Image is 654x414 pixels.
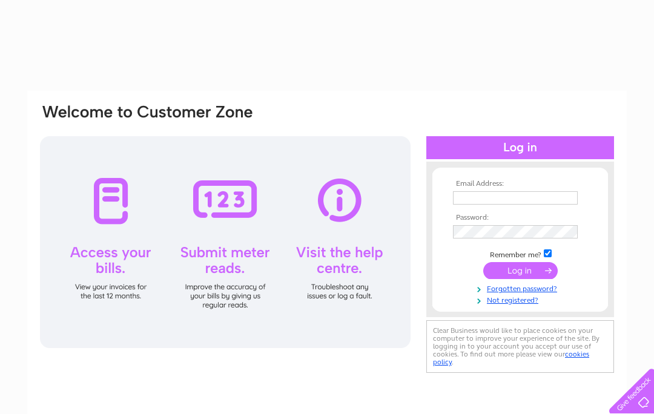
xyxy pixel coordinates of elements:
[450,214,590,222] th: Password:
[450,248,590,260] td: Remember me?
[483,262,558,279] input: Submit
[453,282,590,294] a: Forgotten password?
[433,350,589,366] a: cookies policy
[426,320,614,373] div: Clear Business would like to place cookies on your computer to improve your experience of the sit...
[450,180,590,188] th: Email Address:
[453,294,590,305] a: Not registered?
